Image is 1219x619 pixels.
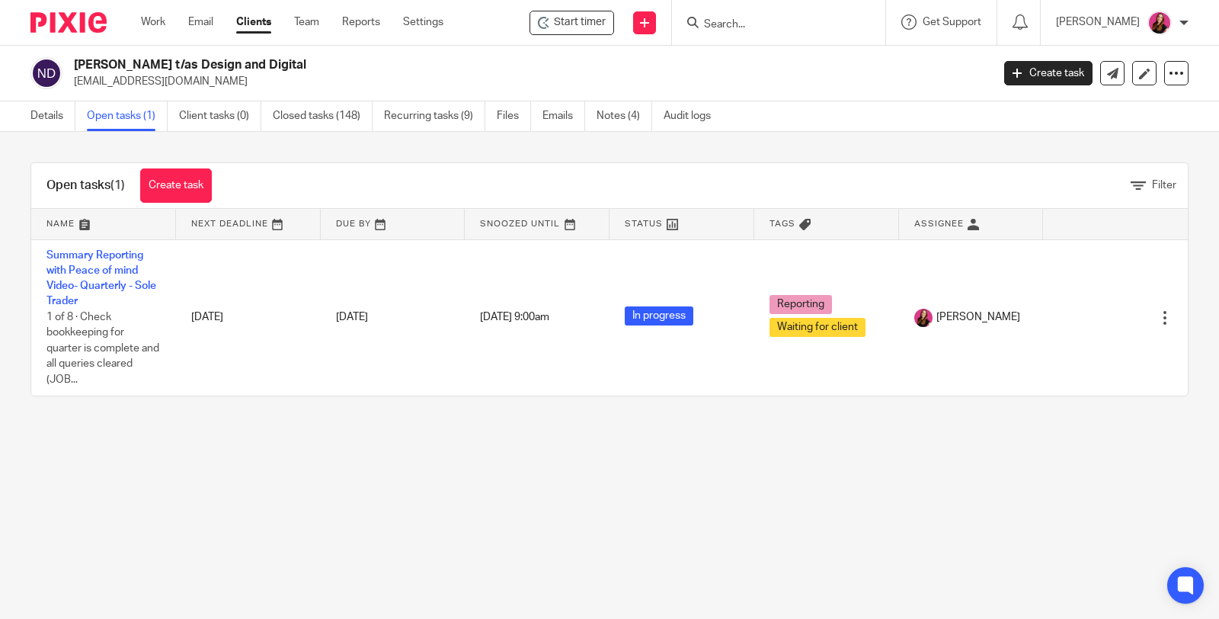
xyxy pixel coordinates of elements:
[74,74,981,89] p: [EMAIL_ADDRESS][DOMAIN_NAME]
[1147,11,1172,35] img: 21.png
[294,14,319,30] a: Team
[542,101,585,131] a: Emails
[110,179,125,191] span: (1)
[342,14,380,30] a: Reports
[936,309,1020,325] span: [PERSON_NAME]
[554,14,606,30] span: Start timer
[480,220,560,228] span: Snoozed Until
[30,57,62,89] img: svg%3E
[236,14,271,30] a: Clients
[141,14,165,30] a: Work
[403,14,443,30] a: Settings
[480,313,549,323] span: [DATE] 9:00am
[914,309,933,327] img: 21.png
[46,178,125,194] h1: Open tasks
[176,239,321,396] td: [DATE]
[1004,61,1093,85] a: Create task
[140,168,212,203] a: Create task
[923,17,981,27] span: Get Support
[188,14,213,30] a: Email
[273,101,373,131] a: Closed tasks (148)
[46,250,156,307] a: Summary Reporting with Peace of mind Video- Quarterly - Sole Trader
[30,101,75,131] a: Details
[625,220,663,228] span: Status
[384,101,485,131] a: Recurring tasks (9)
[74,57,800,73] h2: [PERSON_NAME] t/as Design and Digital
[769,318,865,337] span: Waiting for client
[625,306,693,326] span: In progress
[530,11,614,35] div: Nicola Walsh t/as Design and Digital
[87,101,168,131] a: Open tasks (1)
[1152,180,1176,191] span: Filter
[179,101,261,131] a: Client tasks (0)
[30,12,107,33] img: Pixie
[769,295,832,314] span: Reporting
[46,312,159,385] span: 1 of 8 · Check bookkeeping for quarter is complete and all queries cleared (JOB...
[597,101,652,131] a: Notes (4)
[1056,14,1140,30] p: [PERSON_NAME]
[664,101,722,131] a: Audit logs
[769,220,795,228] span: Tags
[497,101,531,131] a: Files
[702,18,840,32] input: Search
[336,313,368,323] span: [DATE]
